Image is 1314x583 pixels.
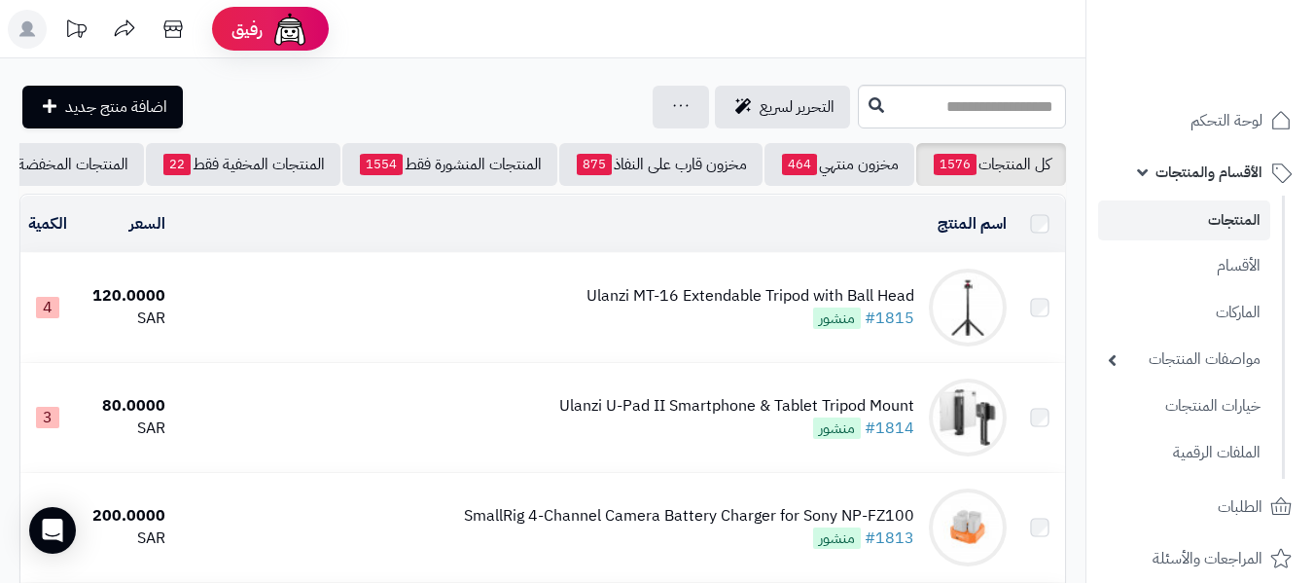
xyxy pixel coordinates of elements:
img: Ulanzi U-Pad II Smartphone & Tablet Tripod Mount [929,379,1007,456]
a: الكمية [28,212,67,236]
a: التحرير لسريع [715,86,850,128]
a: المنتجات [1098,200,1270,240]
div: 120.0000 [83,285,165,308]
a: الماركات [1098,292,1270,334]
a: كل المنتجات1576 [916,143,1066,186]
div: SAR [83,418,165,440]
img: Ulanzi MT-16 Extendable Tripod with Ball Head [929,269,1007,346]
a: الأقسام [1098,245,1270,287]
a: #1813 [865,527,914,550]
a: المنتجات المخفية فقط22 [146,143,340,186]
span: 4 [36,297,59,318]
div: SAR [83,528,165,550]
span: 464 [782,154,817,175]
span: التحرير لسريع [760,95,835,119]
span: منشور [813,418,861,439]
div: SAR [83,308,165,330]
span: لوحة التحكم [1190,107,1262,134]
span: 1576 [934,154,977,175]
img: ai-face.png [270,10,309,49]
div: Open Intercom Messenger [29,507,76,554]
a: لوحة التحكم [1098,97,1302,144]
a: #1814 [865,417,914,440]
a: المراجعات والأسئلة [1098,535,1302,582]
a: مخزون قارب على النفاذ875 [559,143,763,186]
a: السعر [129,212,165,236]
a: المنتجات المنشورة فقط1554 [342,143,557,186]
div: SmallRig 4-Channel Camera Battery Charger for Sony NP-FZ100 [464,505,914,528]
a: الطلبات [1098,484,1302,530]
span: 22 [163,154,191,175]
a: خيارات المنتجات [1098,385,1270,427]
a: الملفات الرقمية [1098,432,1270,474]
span: الطلبات [1218,493,1262,521]
a: تحديثات المنصة [52,10,100,54]
a: #1815 [865,307,914,330]
span: 3 [36,407,59,428]
a: اسم المنتج [938,212,1007,236]
span: منشور [813,308,861,329]
span: منشور [813,528,861,549]
span: رفيق [231,18,263,41]
div: 200.0000 [83,505,165,528]
a: اضافة منتج جديد [22,86,183,128]
div: Ulanzi U-Pad II Smartphone & Tablet Tripod Mount [559,395,914,418]
a: مخزون منتهي464 [764,143,914,186]
div: 80.0000 [83,395,165,418]
div: Ulanzi MT-16 Extendable Tripod with Ball Head [586,285,914,308]
span: الأقسام والمنتجات [1155,159,1262,186]
span: 1554 [360,154,403,175]
img: SmallRig 4-Channel Camera Battery Charger for Sony NP-FZ100 [929,489,1007,566]
a: مواصفات المنتجات [1098,339,1270,381]
span: 875 [577,154,612,175]
span: اضافة منتج جديد [65,95,167,119]
span: المراجعات والأسئلة [1153,545,1262,572]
